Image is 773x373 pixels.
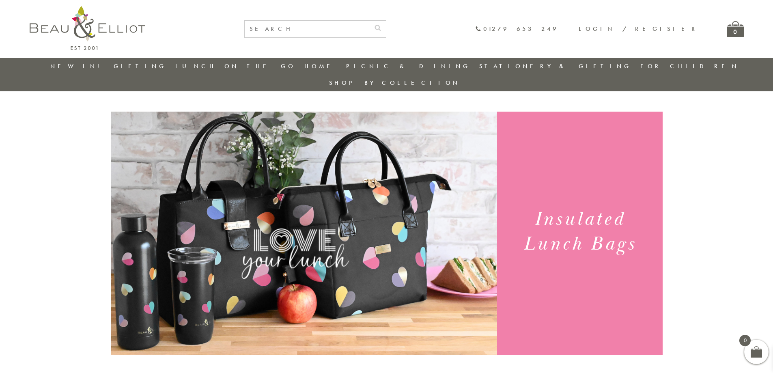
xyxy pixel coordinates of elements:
[507,207,652,257] h1: Insulated Lunch Bags
[727,21,744,37] a: 0
[111,112,497,355] img: Emily Heart Set
[30,6,145,50] img: logo
[346,62,470,70] a: Picnic & Dining
[475,26,558,32] a: 01279 653 249
[50,62,105,70] a: New in!
[640,62,739,70] a: For Children
[739,335,751,346] span: 0
[579,25,699,33] a: Login / Register
[329,79,460,87] a: Shop by collection
[245,21,370,37] input: SEARCH
[175,62,295,70] a: Lunch On The Go
[479,62,631,70] a: Stationery & Gifting
[114,62,166,70] a: Gifting
[304,62,337,70] a: Home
